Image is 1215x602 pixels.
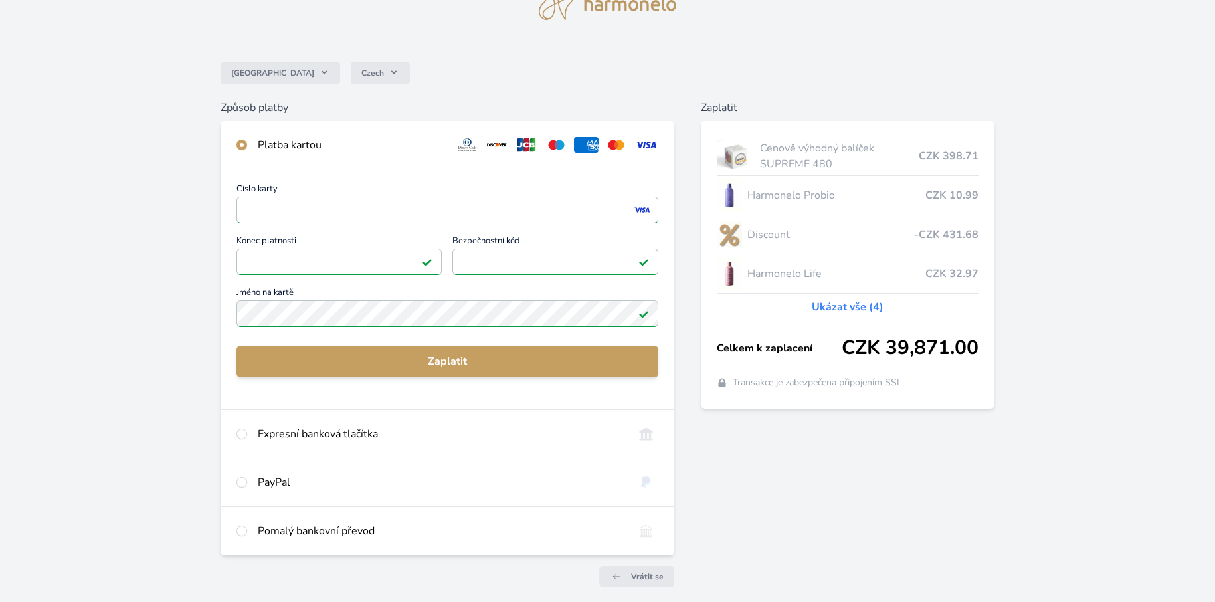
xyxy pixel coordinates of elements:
[351,62,410,84] button: Czech
[634,523,658,539] img: bankTransfer_IBAN.svg
[701,100,994,116] h6: Zaplatit
[258,474,624,490] div: PayPal
[717,179,742,212] img: CLEAN_PROBIO_se_stinem_x-lo.jpg
[914,227,979,243] span: -CZK 431.68
[544,137,569,153] img: maestro.svg
[634,137,658,153] img: visa.svg
[258,523,624,539] div: Pomalý bankovní převod
[574,137,599,153] img: amex.svg
[236,185,659,197] span: Číslo karty
[236,288,659,300] span: Jméno na kartě
[747,266,926,282] span: Harmonelo Life
[717,140,755,173] img: supreme.jpg
[455,137,480,153] img: diners.svg
[733,376,902,389] span: Transakce je zabezpečena připojením SSL
[747,227,915,243] span: Discount
[925,266,979,282] span: CZK 32.97
[747,187,926,203] span: Harmonelo Probio
[258,137,444,153] div: Platba kartou
[634,474,658,490] img: paypal.svg
[361,68,384,78] span: Czech
[452,237,658,249] span: Bezpečnostní kód
[458,252,652,271] iframe: Iframe pro bezpečnostní kód
[242,201,653,219] iframe: Iframe pro číslo karty
[485,137,510,153] img: discover.svg
[842,336,979,360] span: CZK 39,871.00
[422,256,432,267] img: Platné pole
[812,299,884,315] a: Ukázat vše (4)
[634,426,658,442] img: onlineBanking_CZ.svg
[221,62,340,84] button: [GEOGRAPHIC_DATA]
[258,426,624,442] div: Expresní banková tlačítka
[247,353,648,369] span: Zaplatit
[717,340,842,356] span: Celkem k zaplacení
[236,346,659,377] button: Zaplatit
[221,100,675,116] h6: Způsob platby
[633,204,651,216] img: visa
[604,137,628,153] img: mc.svg
[236,237,442,249] span: Konec platnosti
[231,68,314,78] span: [GEOGRAPHIC_DATA]
[514,137,539,153] img: jcb.svg
[638,256,649,267] img: Platné pole
[760,140,919,172] span: Cenově výhodný balíček SUPREME 480
[919,148,979,164] span: CZK 398.71
[242,252,436,271] iframe: Iframe pro datum vypršení platnosti
[717,257,742,290] img: CLEAN_LIFE_se_stinem_x-lo.jpg
[925,187,979,203] span: CZK 10.99
[236,300,659,327] input: Jméno na kartěPlatné pole
[717,218,742,251] img: discount-lo.png
[599,566,674,587] a: Vrátit se
[631,571,664,582] span: Vrátit se
[638,308,649,319] img: Platné pole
